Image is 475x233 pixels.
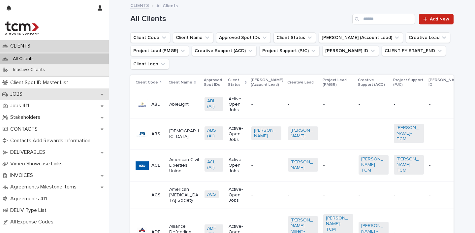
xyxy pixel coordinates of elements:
p: Agreements Milestone Items [8,184,82,190]
button: Project Support (PJC) [259,46,320,56]
p: Creative Lead [287,79,314,86]
p: Client Spot ID Master List [8,80,74,86]
p: AbleLight [169,102,199,107]
p: Client Code [136,79,158,86]
p: DELIVERABLES [8,149,50,155]
input: Search [352,14,415,24]
p: - [359,102,389,107]
a: [PERSON_NAME] [291,159,315,171]
p: - [288,102,318,107]
p: - [359,131,389,137]
p: All Expense Codes [8,219,59,225]
p: Jobs 411 [8,103,34,109]
p: - [288,192,318,198]
a: CLIENTS [130,1,149,9]
p: Agreements 411 [8,196,52,202]
p: Active-Open Jobs [229,157,246,174]
button: Client Name [173,32,213,43]
p: CONTACTS [8,126,43,132]
p: - [251,192,281,198]
button: Client Code [130,32,170,43]
button: Moore AE (Account Lead) [319,32,403,43]
p: American Civil Liberties Union [169,157,199,174]
p: Approved Spot IDs [204,77,224,89]
button: Client Status [273,32,316,43]
button: Neilson ID [322,46,379,56]
p: Active-Open Jobs [229,96,246,113]
p: Project Support (PJC) [393,77,425,89]
p: ABS [151,131,160,137]
p: - [323,163,353,168]
h1: All Clients [130,14,350,24]
button: Project Lead (PMGR) [130,46,189,56]
p: All Clients [8,56,39,62]
a: [PERSON_NAME]-TCM [361,156,386,173]
p: Client Name [169,79,192,86]
a: ACS [207,192,216,197]
p: CLIENTS [8,43,36,49]
p: - [429,100,432,107]
button: Creative Support (ACD) [192,46,257,56]
p: - [394,102,424,107]
p: JOBS [8,91,28,97]
p: - [429,191,432,198]
p: DELIV Type List [8,207,52,214]
p: All Clients [156,2,178,9]
p: - [251,102,281,107]
a: ACL (All) [207,159,221,171]
p: - [323,102,353,107]
a: [PERSON_NAME] [254,128,279,139]
p: - [323,192,353,198]
button: Client Logo [130,59,169,69]
span: Add New [430,17,449,21]
a: [PERSON_NAME]-TCM [396,156,421,173]
p: Client Status [228,77,243,89]
button: CLIENT FY START_END [382,46,446,56]
p: - [323,131,353,137]
p: Inactive Clients [8,67,50,73]
p: [PERSON_NAME] (Account Lead) [251,77,283,89]
p: - [429,130,432,137]
a: ABS (All) [207,128,221,139]
p: Vimeo Showcase Links [8,161,68,167]
p: - [429,161,432,168]
a: [PERSON_NAME]- [291,128,315,139]
p: - [394,192,424,198]
button: Creative Lead [406,32,450,43]
button: Approved Spot IDs [216,32,271,43]
p: Contacts Add Rewards Information [8,138,96,144]
p: [PERSON_NAME] ID [428,77,461,89]
a: ABL (All) [207,98,221,110]
p: American [MEDICAL_DATA] Society [169,187,199,203]
p: Active-Open Jobs [229,126,246,142]
p: INVOICES [8,172,38,179]
a: [PERSON_NAME]-TCM [396,125,421,142]
p: [DEMOGRAPHIC_DATA] [169,128,199,140]
p: Active-Open Jobs [229,187,246,203]
a: Add New [419,14,454,24]
p: - [251,163,281,168]
p: Creative Support (ACD) [358,77,389,89]
a: [PERSON_NAME]-TCM [326,216,351,232]
p: ABL [151,102,160,107]
p: Project Lead (PMGR) [323,77,354,89]
p: - [359,192,389,198]
p: Stakeholders [8,114,46,120]
p: ACS [151,192,161,198]
img: 4hMmSqQkux38exxPVZHQ [5,21,39,35]
p: ACL [151,163,160,168]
